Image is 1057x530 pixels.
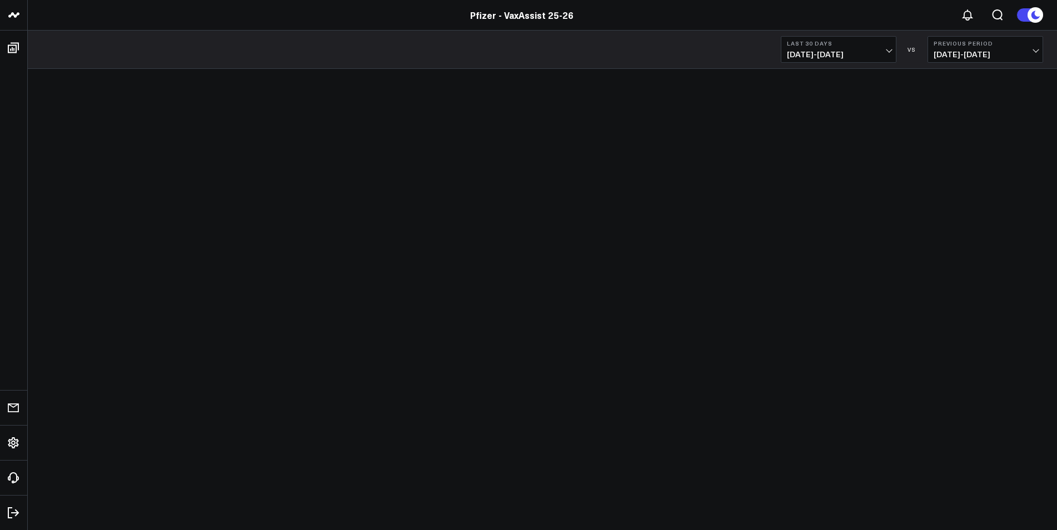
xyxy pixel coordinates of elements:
[787,40,890,47] b: Last 30 Days
[787,50,890,59] span: [DATE] - [DATE]
[902,46,922,53] div: VS
[934,40,1037,47] b: Previous Period
[781,36,896,63] button: Last 30 Days[DATE]-[DATE]
[934,50,1037,59] span: [DATE] - [DATE]
[928,36,1043,63] button: Previous Period[DATE]-[DATE]
[470,9,574,21] a: Pfizer - VaxAssist 25-26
